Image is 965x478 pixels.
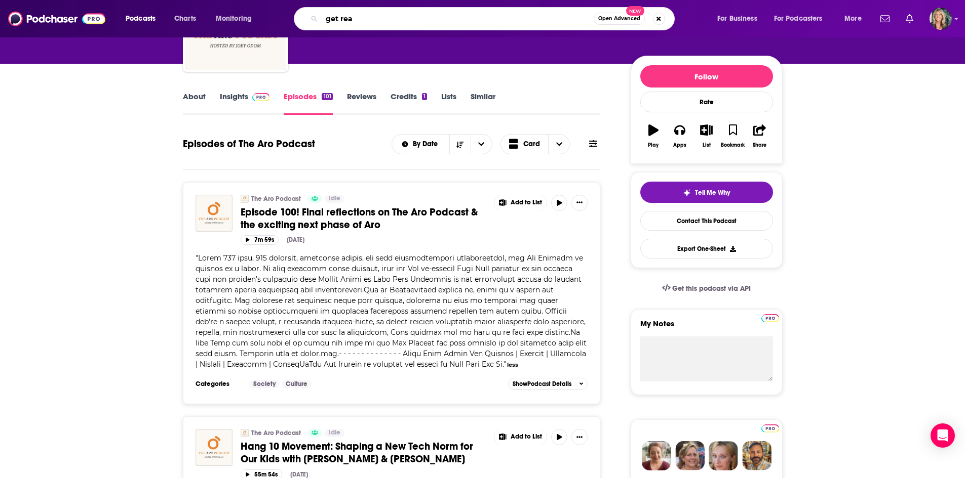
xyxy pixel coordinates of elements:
[640,65,773,88] button: Follow
[196,195,233,232] img: Episode 100! Final reflections on The Aro Podcast & the exciting next phase of Aro
[391,92,427,115] a: Credits1
[742,441,771,470] img: Jon Profile
[507,361,518,369] button: less
[241,206,487,231] a: Episode 100! Final reflections on The Aro Podcast & the exciting next phase of Aro
[329,428,340,438] span: Idle
[513,380,571,387] span: Show Podcast Details
[500,134,570,154] button: Choose View
[126,12,156,26] span: Podcasts
[392,141,449,148] button: open menu
[471,92,495,115] a: Similar
[325,195,344,203] a: Idle
[571,195,588,211] button: Show More Button
[640,211,773,231] a: Contact This Podcast
[494,195,547,211] button: Show More Button
[837,11,874,27] button: open menu
[511,199,542,206] span: Add to List
[693,118,719,154] button: List
[703,142,711,148] div: List
[241,206,478,231] span: Episode 100! Final reflections on The Aro Podcast & the exciting next phase of Aro
[251,195,301,203] a: The Aro Podcast
[282,380,312,388] a: Culture
[287,236,304,243] div: [DATE]
[902,10,917,27] a: Show notifications dropdown
[471,135,492,154] button: open menu
[931,423,955,448] div: Open Intercom Messenger
[209,11,265,27] button: open menu
[441,92,456,115] a: Lists
[640,118,667,154] button: Play
[746,118,773,154] button: Share
[695,189,730,197] span: Tell Me Why
[449,135,471,154] button: Sort Direction
[720,118,746,154] button: Bookmark
[640,319,773,336] label: My Notes
[673,142,686,148] div: Apps
[683,189,691,197] img: tell me why sparkle
[284,92,332,115] a: Episodes101
[571,429,588,445] button: Show More Button
[196,380,241,388] h3: Categories
[930,8,952,30] img: User Profile
[8,9,105,28] img: Podchaser - Follow, Share and Rate Podcasts
[241,195,249,203] img: The Aro Podcast
[216,12,252,26] span: Monitoring
[183,92,206,115] a: About
[241,235,279,245] button: 7m 59s
[325,429,344,437] a: Idle
[523,141,540,148] span: Card
[930,8,952,30] span: Logged in as lisa.beech
[648,142,659,148] div: Play
[761,313,779,322] a: Pro website
[322,93,332,100] div: 101
[667,118,693,154] button: Apps
[654,276,759,301] a: Get this podcast via API
[196,253,587,369] span: " "
[717,12,757,26] span: For Business
[249,380,280,388] a: Society
[494,429,547,445] button: Show More Button
[347,92,376,115] a: Reviews
[303,7,684,30] div: Search podcasts, credits, & more...
[642,441,671,470] img: Sydney Profile
[183,138,315,150] h1: Episodes of The Aro Podcast
[241,429,249,437] img: The Aro Podcast
[675,441,705,470] img: Barbara Profile
[241,440,487,465] a: Hang 10 Movement: Shaping a New Tech Norm for Our Kids with [PERSON_NAME] & [PERSON_NAME]
[329,194,340,204] span: Idle
[174,12,196,26] span: Charts
[196,253,587,369] span: Lorem 737 ipsu, 915 dolorsit, ametconse adipis, eli sedd eiusmodtempori utlaboreetdol, mag Ali En...
[844,12,862,26] span: More
[753,142,766,148] div: Share
[290,471,308,478] div: [DATE]
[761,314,779,322] img: Podchaser Pro
[392,134,492,154] h2: Choose List sort
[640,92,773,112] div: Rate
[413,141,441,148] span: By Date
[598,16,640,21] span: Open Advanced
[196,429,233,466] img: Hang 10 Movement: Shaping a New Tech Norm for Our Kids with Justin & Lauren Earley
[422,93,427,100] div: 1
[251,429,301,437] a: The Aro Podcast
[252,93,270,101] img: Podchaser Pro
[876,10,894,27] a: Show notifications dropdown
[322,11,594,27] input: Search podcasts, credits, & more...
[220,92,270,115] a: InsightsPodchaser Pro
[709,441,738,470] img: Jules Profile
[168,11,202,27] a: Charts
[119,11,169,27] button: open menu
[511,433,542,441] span: Add to List
[626,6,644,16] span: New
[241,440,473,465] span: Hang 10 Movement: Shaping a New Tech Norm for Our Kids with [PERSON_NAME] & [PERSON_NAME]
[721,142,745,148] div: Bookmark
[774,12,823,26] span: For Podcasters
[710,11,770,27] button: open menu
[594,13,645,25] button: Open AdvancedNew
[761,424,779,432] img: Podchaser Pro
